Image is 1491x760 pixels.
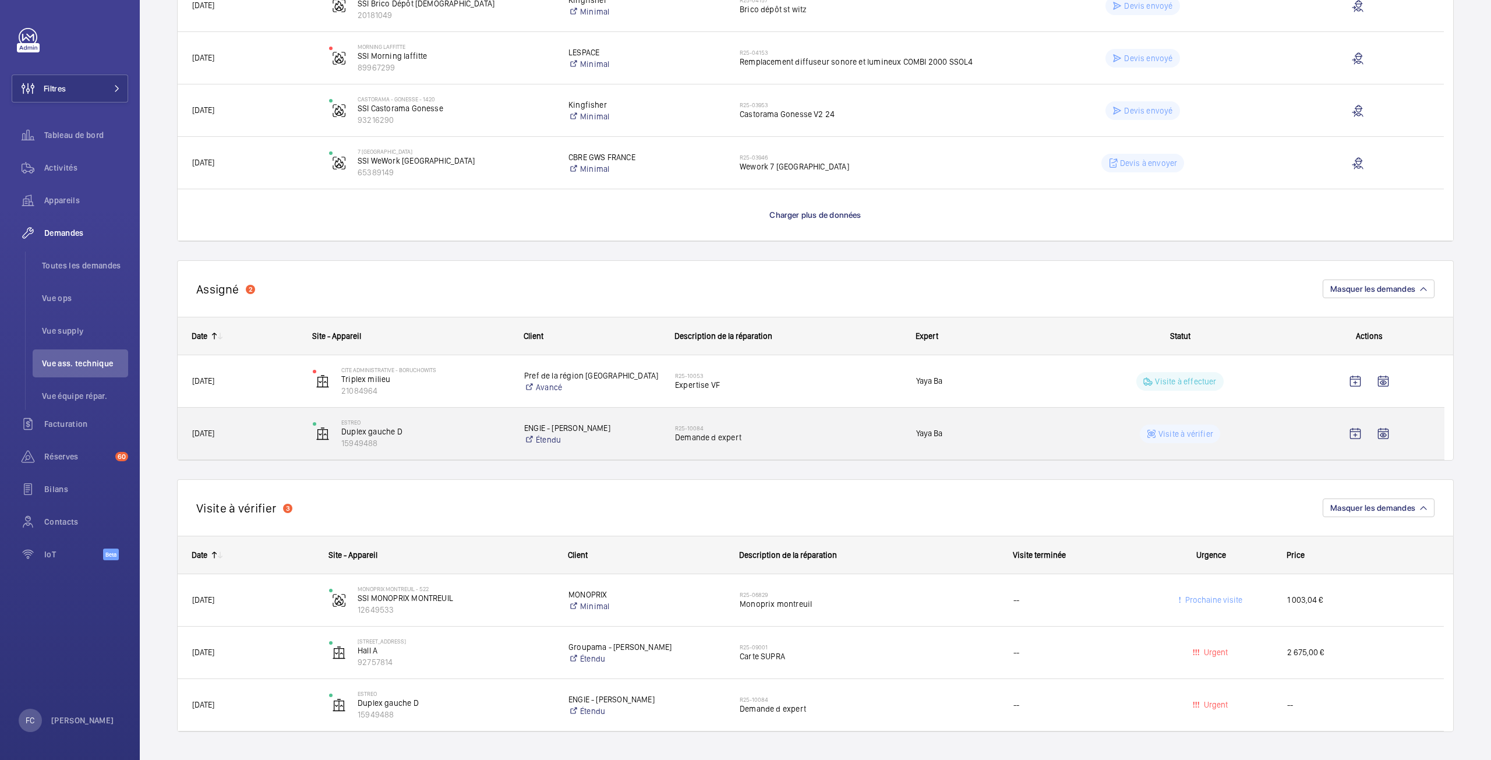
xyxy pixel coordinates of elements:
h2: R25-03946 [740,154,998,161]
span: Site - Appareil [312,331,361,341]
p: MONOPRIX [568,589,725,600]
span: Statut [1170,331,1190,341]
span: Urgent [1202,700,1228,709]
p: 21084964 [341,385,509,397]
p: ESTREO [358,690,553,697]
p: 89967299 [358,62,553,73]
span: [DATE] [192,429,214,438]
span: [DATE] [192,648,214,657]
h2: Assigné [196,282,239,296]
a: Étendu [524,434,660,446]
p: ENGIE - [PERSON_NAME] [524,422,660,434]
p: Triplex milieu [341,373,509,385]
div: 2 [246,285,255,294]
img: elevator.svg [316,427,330,441]
span: Actions [1356,331,1383,341]
p: 15949488 [358,709,553,720]
p: Morning Laffitte [358,43,553,50]
span: Masquer les demandes [1330,503,1415,512]
img: fire_alarm.svg [332,104,346,118]
span: [DATE] [192,595,214,605]
p: Duplex gauche D [358,697,553,709]
p: 7 [GEOGRAPHIC_DATA] [358,148,553,155]
span: [DATE] [192,700,214,709]
span: Appareils [44,195,128,206]
p: [PERSON_NAME] [51,715,114,726]
p: SSI WeWork [GEOGRAPHIC_DATA] [358,155,553,167]
p: Visite à effectuer [1155,376,1216,387]
span: Demandes [44,227,128,239]
p: LESPACE [568,47,725,58]
span: Site - Appareil [328,550,377,560]
span: Yaya Ba [916,427,1052,440]
span: 60 [115,452,128,461]
img: elevator.svg [332,646,346,660]
span: Toutes les demandes [42,260,128,271]
h2: R25-10053 [675,372,901,379]
span: Bilans [44,483,128,495]
p: Cite Administrative - BORUCHOWITS [341,366,509,373]
img: fire_alarm.svg [332,156,346,170]
span: 2 675,00 € [1287,646,1429,659]
span: [DATE] [192,105,214,115]
p: 15949488 [341,437,509,449]
h2: R25-03953 [740,101,998,108]
img: elevator.svg [316,374,330,388]
p: 12649533 [358,604,553,616]
p: 65389149 [358,167,553,178]
span: Activités [44,162,128,174]
p: SSI Morning laffitte [358,50,553,62]
p: Pref de la région [GEOGRAPHIC_DATA] [524,370,660,381]
p: ESTREO [341,419,509,426]
span: Demande d expert [675,432,901,443]
span: Beta [103,549,119,560]
p: Devis envoyé [1124,105,1172,116]
a: Étendu [568,653,725,664]
span: 1 003,04 € [1287,593,1429,607]
p: SSI MONOPRIX MONTREUIL [358,592,553,604]
p: FC [26,715,34,726]
span: Brico dépôt st witz [740,3,998,15]
p: Kingfisher [568,99,725,111]
p: Groupama - [PERSON_NAME] [568,641,725,653]
a: Avancé [524,381,660,393]
h2: R25-10084 [740,696,998,703]
span: Charger plus de données [769,210,861,220]
div: Date [192,331,207,341]
span: -- [1013,648,1019,657]
a: Étendu [568,705,725,717]
h2: R25-10084 [675,425,901,432]
span: Urgent [1202,648,1228,657]
span: Expert [916,331,938,341]
button: Filtres [12,75,128,102]
span: Wework 7 [GEOGRAPHIC_DATA] [740,161,998,172]
span: -- [1013,700,1019,709]
p: Devis à envoyer [1120,157,1178,169]
p: Duplex gauche D [341,426,509,437]
span: Facturation [44,418,128,430]
span: Contacts [44,516,128,528]
span: Carte SUPRA [740,651,998,662]
p: SSI Castorama Gonesse [358,102,553,114]
div: 3 [283,504,292,513]
p: MONOPRIX MONTREUIL - 522 [358,585,553,592]
span: -- [1013,595,1019,605]
span: IoT [44,549,103,560]
span: Price [1287,550,1305,560]
h2: R25-09001 [740,644,998,651]
div: Date [192,550,207,560]
p: Visite à vérifier [1158,428,1213,440]
p: CBRE GWS FRANCE [568,151,725,163]
span: Monoprix montreuil [740,598,998,610]
a: Minimal [568,600,725,612]
span: [DATE] [192,158,214,167]
p: Castorama - GONESSE - 1420 [358,96,553,102]
p: 92757814 [358,656,553,668]
a: Minimal [568,111,725,122]
span: -- [1287,698,1429,712]
span: [DATE] [192,1,214,10]
a: Minimal [568,58,725,70]
span: Client [524,331,543,341]
span: Expertise VF [675,379,901,391]
a: Minimal [568,6,725,17]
